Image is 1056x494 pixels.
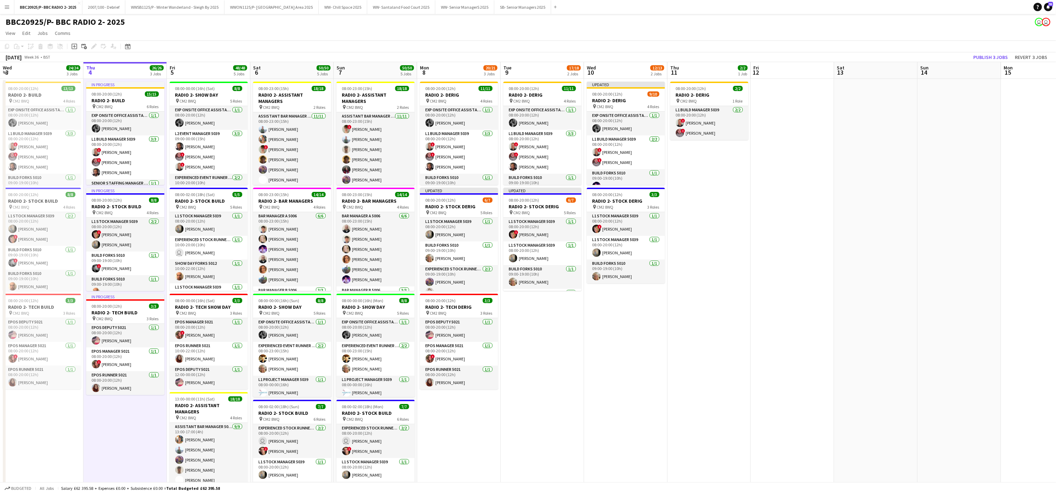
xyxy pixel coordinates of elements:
[337,188,415,291] app-job-card: 08:00-23:00 (15h)14/14RADIO 2- BAR MANAGERS CM2 8WQ4 RolesBar Manager A 50066/608:00-23:00 (15h)[...
[147,210,159,215] span: 4 Roles
[3,174,81,197] app-card-role: Build Forks 50101/109:00-19:00 (10h)
[587,112,665,135] app-card-role: Exp Onsite Office Assistant 50121/108:00-20:00 (12h)[PERSON_NAME]
[230,415,242,420] span: 4 Roles
[97,230,101,234] span: !
[337,304,415,310] h3: RADIO 2- SHOW DAY
[314,105,326,110] span: 2 Roles
[96,316,113,321] span: CM2 8WQ
[13,310,30,316] span: CM2 8WQ
[170,294,248,389] div: 08:00-00:00 (16h) (Sat)3/3RADIO 2- TECH SHOW DAY CM2 8WQ3 RolesEPOS Manager 50211/108:00-20:00 (1...
[253,82,331,185] app-job-card: 08:00-23:00 (15h)18/18RADIO 2- ASSISTANT MANAGERS CM2 8WQ2 RolesAssistant Bar Manager 500611/1108...
[314,310,326,316] span: 5 Roles
[397,310,409,316] span: 5 Roles
[503,188,582,193] div: Updated
[431,354,435,359] span: !
[592,192,623,197] span: 08:00-20:00 (12h)
[587,212,665,236] app-card-role: L1 Stock Manager 50391/108:00-20:00 (12h)![PERSON_NAME]
[347,204,363,210] span: CM2 8WQ
[670,82,748,140] div: 08:00-20:00 (12h)2/2RADIO 2- DERIG CM2 8WQ1 RoleL1 Build Manager 50392/208:00-20:00 (12h)![PERSON...
[263,105,280,110] span: CM2 8WQ
[337,82,415,185] app-job-card: 08:00-23:00 (15h)18/18RADIO 2- ASSISTANT MANAGERS CM2 8WQ2 RolesAssistant Bar Manager 500611/1108...
[86,294,164,395] app-job-card: In progress08:00-20:00 (12h)3/3RADIO 2- TECH BUILD CM2 8WQ3 RolesEPOS Deputy 50211/108:00-20:00 (...
[430,310,447,316] span: CM2 8WQ
[20,29,33,38] a: Edit
[420,82,498,185] app-job-card: 08:00-20:00 (12h)11/11RADIO 2- DERIG CM2 8WQ4 RolesExp Onsite Office Assistant 50121/108:00-20:00...
[347,105,363,110] span: CM2 8WQ
[230,310,242,316] span: 3 Roles
[180,415,197,420] span: CM2 8WQ
[670,92,748,98] h3: RADIO 2- DERIG
[14,0,82,14] button: BBC20925/P- BBC RADIO 2- 2025
[97,148,101,152] span: !
[125,0,224,14] button: WWSB1125/P - Winter Wonderland - Sleigh By 2025
[420,294,498,389] app-job-card: 08:00-20:00 (12h)3/3RADIO 2- TECH DERIG CM2 8WQ3 RolesEPOS Deputy 50211/108:00-20:00 (12h)[PERSON...
[509,197,539,203] span: 08:00-20:00 (12h)
[598,225,602,229] span: !
[395,192,409,197] span: 14/14
[399,404,409,409] span: 7/7
[431,142,435,147] span: !
[175,86,215,91] span: 08:00-00:00 (16h) (Sat)
[733,98,743,104] span: 1 Role
[509,86,539,91] span: 08:00-20:00 (12h)
[180,98,197,104] span: CM2 8WQ
[6,30,15,36] span: View
[55,30,71,36] span: Comms
[3,342,81,366] app-card-role: EPOS Manager 50211/108:00-20:00 (12h)![PERSON_NAME]
[175,396,215,402] span: 13:00-00:00 (11h) (Sat)
[170,318,248,342] app-card-role: EPOS Manager 50211/108:00-20:00 (12h)![PERSON_NAME]
[430,98,447,104] span: CM2 8WQ
[180,331,185,335] span: !
[3,198,81,204] h3: RADIO 2- STOCK BUILD
[3,82,81,185] app-job-card: 08:00-20:00 (12h)13/13RADIO 2- BUILD CM2 8WQ4 RolesExp Onsite Office Assistant 50121/108:00-20:00...
[170,260,248,283] app-card-role: Show Day Forks 50121/110:00-22:00 (12h)[PERSON_NAME]
[347,310,363,316] span: CM2 8WQ
[175,298,215,303] span: 08:00-00:00 (16h) (Sat)
[337,198,415,204] h3: RADIO 2- BAR MANAGERS
[259,404,300,409] span: 08:00-02:00 (18h) (Sun)
[3,366,81,389] app-card-role: EPOS Runner 50211/108:00-20:00 (12h)[PERSON_NAME]
[86,218,164,252] app-card-role: L1 Stock Manager 50392/208:00-20:00 (12h)![PERSON_NAME][PERSON_NAME]
[52,29,73,38] a: Comms
[253,342,331,376] app-card-role: Experienced Event Runner 50122/208:00-23:00 (15h)[PERSON_NAME][PERSON_NAME]
[337,376,415,399] app-card-role: L1 Project Manager 50391/108:00-00:00 (16h)[PERSON_NAME]
[397,105,409,110] span: 2 Roles
[426,197,456,203] span: 08:00-20:00 (12h)
[420,342,498,366] app-card-role: EPOS Manager 50211/108:00-20:00 (12h)![PERSON_NAME]
[337,318,415,342] app-card-role: Exp Onsite Office Assistant 50121/108:00-20:00 (12h)[PERSON_NAME]
[8,298,39,303] span: 08:00-20:00 (12h)
[8,192,39,197] span: 08:00-20:00 (12h)
[648,104,659,109] span: 4 Roles
[314,204,326,210] span: 4 Roles
[86,188,164,291] app-job-card: In progress08:00-20:00 (12h)8/8RADIO 2- STOCK BUILD CM2 8WQ4 RolesL1 Stock Manager 50392/208:00-2...
[598,148,602,152] span: !
[648,204,659,210] span: 3 Roles
[681,129,685,133] span: !
[8,86,39,91] span: 08:00-20:00 (12h)
[420,203,498,210] h3: RADIO 2- STOCK DERIG
[420,318,498,342] app-card-role: EPOS Deputy 50211/108:00-20:00 (12h)[PERSON_NAME]
[681,119,685,123] span: !
[92,304,122,309] span: 08:00-20:00 (12h)
[97,264,101,268] span: !
[86,97,164,104] h3: RADIO 2- BUILD
[587,135,665,169] app-card-role: L1 Build Manager 50392/208:00-20:00 (12h)![PERSON_NAME]![PERSON_NAME]
[347,417,363,422] span: CM2 8WQ
[503,218,582,241] app-card-role: L1 Stock Manager 50391/108:00-20:00 (12h)![PERSON_NAME]
[61,86,75,91] span: 13/13
[149,304,159,309] span: 3/3
[564,210,576,215] span: 5 Roles
[337,294,415,397] div: 08:00-00:00 (16h) (Mon)8/8RADIO 2- SHOW DAY CM2 8WQ5 RolesExp Onsite Office Assistant 50121/108:0...
[170,82,248,185] app-job-card: 08:00-00:00 (16h) (Sat)8/8RADIO 2- SHOW DAY CM2 8WQ5 RolesExp Onsite Office Assistant 50121/108:0...
[587,236,665,260] app-card-role: L1 Stock Manager 50391/108:00-20:00 (12h)[PERSON_NAME]
[316,404,326,409] span: 7/7
[3,188,81,291] div: 08:00-20:00 (12h)8/8RADIO 2- STOCK BUILD CM2 8WQ4 RolesL1 Stock Manager 50392/208:00-20:00 (12h)[...
[253,424,331,458] app-card-role: Experienced Stock Runner 50122/208:00-20:00 (12h) [PERSON_NAME]![PERSON_NAME]
[337,424,415,458] app-card-role: Experienced Stock Runner 50122/208:00-20:00 (12h) [PERSON_NAME]![PERSON_NAME]
[253,212,331,286] app-card-role: Bar Manager A 50066/608:00-23:00 (15h)[PERSON_NAME][PERSON_NAME][PERSON_NAME][PERSON_NAME][PERSON...
[514,98,530,104] span: CM2 8WQ
[86,324,164,347] app-card-role: EPOS Deputy 50211/108:00-20:00 (12h)[PERSON_NAME]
